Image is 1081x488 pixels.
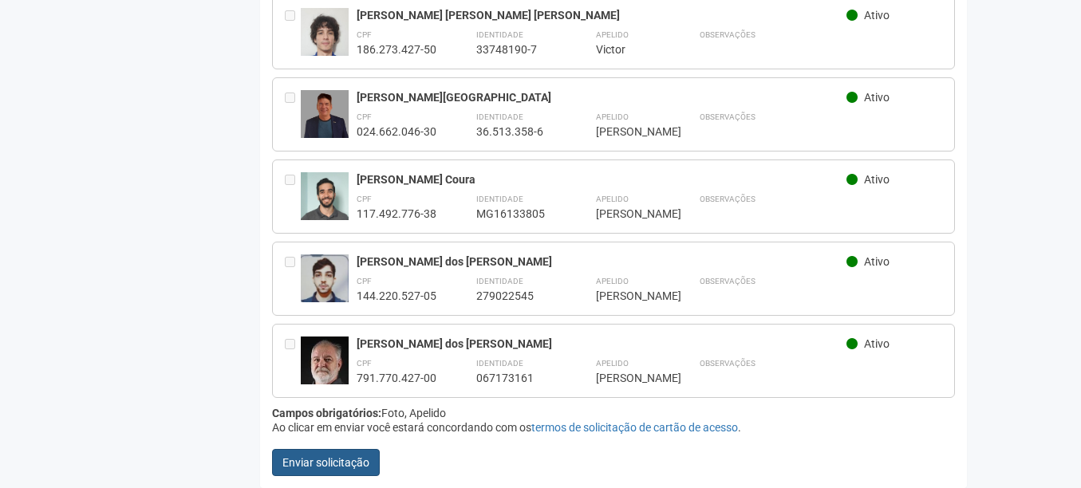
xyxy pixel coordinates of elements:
div: 024.662.046-30 [357,124,436,139]
button: Enviar solicitação [272,449,380,476]
span: Ativo [864,173,890,186]
strong: CPF [357,30,372,39]
strong: Observações [700,359,756,368]
img: user.jpg [301,254,349,306]
strong: Identidade [476,195,523,203]
strong: Identidade [476,112,523,121]
strong: Observações [700,112,756,121]
strong: Observações [700,30,756,39]
div: Foto, Apelido [272,406,956,420]
div: 791.770.427-00 [357,371,436,385]
strong: Apelido [596,359,629,368]
strong: Apelido [596,30,629,39]
div: [PERSON_NAME] [596,207,660,221]
img: user.jpg [301,172,349,234]
div: [PERSON_NAME] [596,371,660,385]
span: Ativo [864,9,890,22]
div: Entre em contato com a Aministração para solicitar o cancelamento ou 2a via [285,336,301,385]
div: Entre em contato com a Aministração para solicitar o cancelamento ou 2a via [285,8,301,57]
div: 186.273.427-50 [357,42,436,57]
div: Victor [596,42,660,57]
strong: Identidade [476,359,523,368]
div: 144.220.527-05 [357,289,436,303]
a: termos de solicitação de cartão de acesso [531,421,738,434]
div: Entre em contato com a Aministração para solicitar o cancelamento ou 2a via [285,172,301,221]
strong: Identidade [476,277,523,285]
span: Ativo [864,337,890,350]
strong: CPF [357,277,372,285]
div: [PERSON_NAME] [PERSON_NAME] [PERSON_NAME] [357,8,847,22]
div: [PERSON_NAME] Coura [357,172,847,187]
img: user.jpg [301,8,349,75]
div: [PERSON_NAME] [596,289,660,303]
strong: CPF [357,359,372,368]
div: 36.513.358-6 [476,124,556,139]
div: Entre em contato com a Aministração para solicitar o cancelamento ou 2a via [285,254,301,303]
div: Entre em contato com a Aministração para solicitar o cancelamento ou 2a via [285,90,301,139]
img: user.jpg [301,90,349,154]
strong: Identidade [476,30,523,39]
div: 117.492.776-38 [357,207,436,221]
div: [PERSON_NAME][GEOGRAPHIC_DATA] [357,90,847,104]
div: [PERSON_NAME] dos [PERSON_NAME] [357,254,847,269]
strong: CPF [357,112,372,121]
span: Ativo [864,255,890,268]
div: 067173161 [476,371,556,385]
span: Ativo [864,91,890,104]
div: MG16133805 [476,207,556,221]
strong: Observações [700,195,756,203]
div: [PERSON_NAME] [596,124,660,139]
strong: Apelido [596,277,629,285]
div: 279022545 [476,289,556,303]
div: Ao clicar em enviar você estará concordando com os . [272,420,956,435]
img: user.jpg [301,336,349,390]
strong: Observações [700,277,756,285]
div: [PERSON_NAME] dos [PERSON_NAME] [357,336,847,351]
strong: CPF [357,195,372,203]
strong: Campos obrigatórios: [272,407,381,419]
div: 33748190-7 [476,42,556,57]
strong: Apelido [596,195,629,203]
strong: Apelido [596,112,629,121]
